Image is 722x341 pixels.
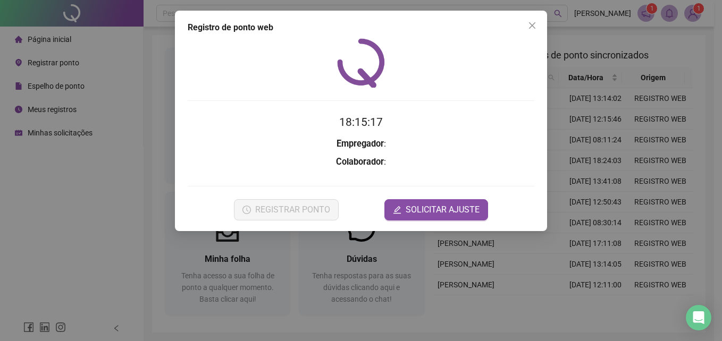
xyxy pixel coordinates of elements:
[337,38,385,88] img: QRPoint
[393,206,401,214] span: edit
[524,17,541,34] button: Close
[336,157,384,167] strong: Colaborador
[188,155,534,169] h3: :
[686,305,711,330] div: Open Intercom Messenger
[188,21,534,34] div: Registro de ponto web
[234,199,339,220] button: REGISTRAR PONTO
[188,137,534,151] h3: :
[339,116,383,129] time: 18:15:17
[406,203,480,216] span: SOLICITAR AJUSTE
[384,199,488,220] button: editSOLICITAR AJUSTE
[528,21,536,30] span: close
[337,139,384,149] strong: Empregador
